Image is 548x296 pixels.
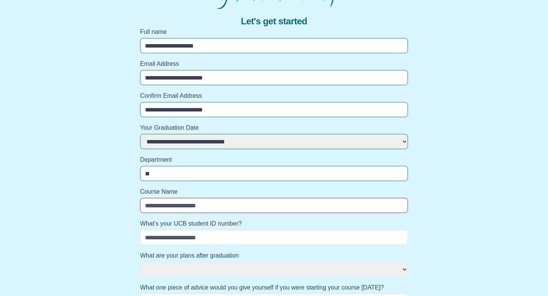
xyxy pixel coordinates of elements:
label: What one piece of advice would you give yourself if you were starting your course [DATE]? [140,283,408,292]
label: Confirm Email Address [140,91,408,100]
label: Email Address [140,59,408,68]
label: Full name [140,27,408,37]
label: What are your plans after graduation [140,251,408,260]
label: Department [140,155,408,164]
span: Let's get started [241,15,307,27]
label: Your Graduation Date [140,123,408,132]
label: Course Name [140,187,408,196]
label: What’s your UCB student ID number? [140,219,408,228]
